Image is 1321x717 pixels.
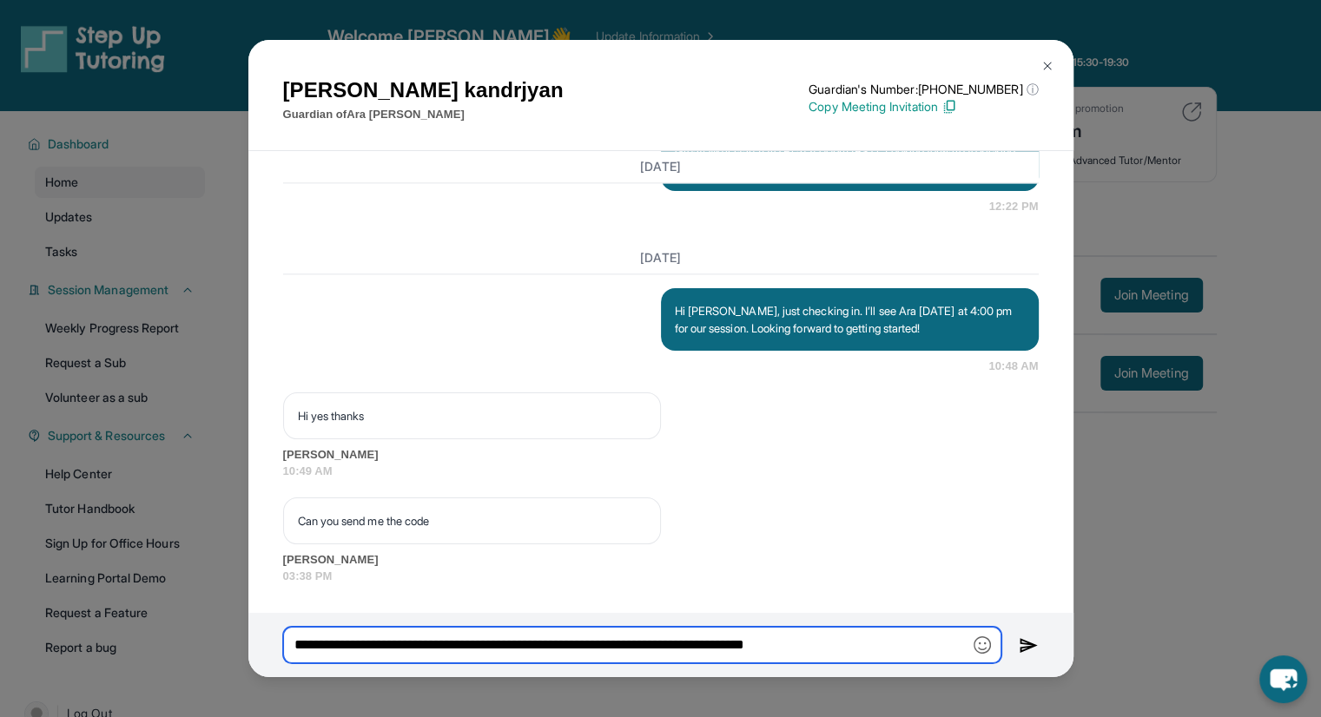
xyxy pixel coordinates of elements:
[675,302,1025,337] p: Hi [PERSON_NAME], just checking in. I’ll see Ara [DATE] at 4:00 pm for our session. Looking forwa...
[809,98,1038,115] p: Copy Meeting Invitation
[974,636,991,654] img: Emoji
[1040,59,1054,73] img: Close Icon
[283,106,564,123] p: Guardian of Ara [PERSON_NAME]
[283,75,564,106] h1: [PERSON_NAME] kandrjyan
[283,158,1039,175] h3: [DATE]
[1026,81,1038,98] span: ⓘ
[809,81,1038,98] p: Guardian's Number: [PHONE_NUMBER]
[988,358,1038,375] span: 10:48 AM
[283,249,1039,266] h3: [DATE]
[1019,635,1039,656] img: Send icon
[298,512,646,530] p: Can you send me the code
[941,99,957,115] img: Copy Icon
[283,551,1039,569] span: [PERSON_NAME]
[283,446,1039,464] span: [PERSON_NAME]
[1259,655,1307,703] button: chat-button
[989,198,1039,215] span: 12:22 PM
[283,568,1039,585] span: 03:38 PM
[298,407,646,424] p: Hi yes thanks
[283,463,1039,480] span: 10:49 AM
